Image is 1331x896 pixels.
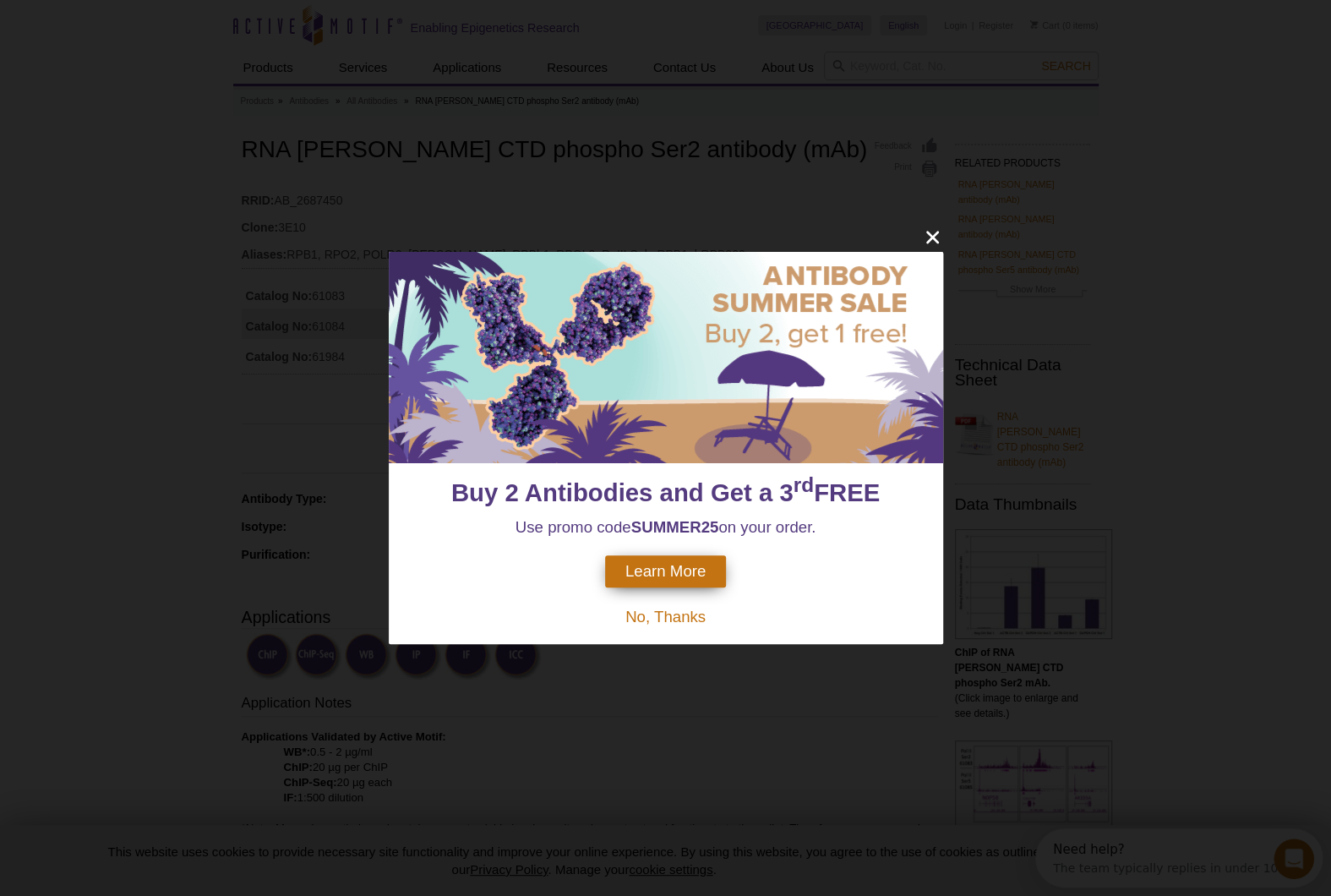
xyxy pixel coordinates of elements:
[451,478,880,506] span: Buy 2 Antibodies and Get a 3 FREE
[631,518,719,536] strong: SUMMER25
[625,562,706,581] span: Learn More
[625,608,706,626] span: No, Thanks
[922,227,943,248] button: close
[515,518,816,536] span: Use promo code on your order.
[7,7,304,53] div: Open Intercom Messenger
[18,28,254,46] div: The team typically replies in under 10m
[794,473,814,496] sup: rd
[18,14,254,28] div: Need help?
